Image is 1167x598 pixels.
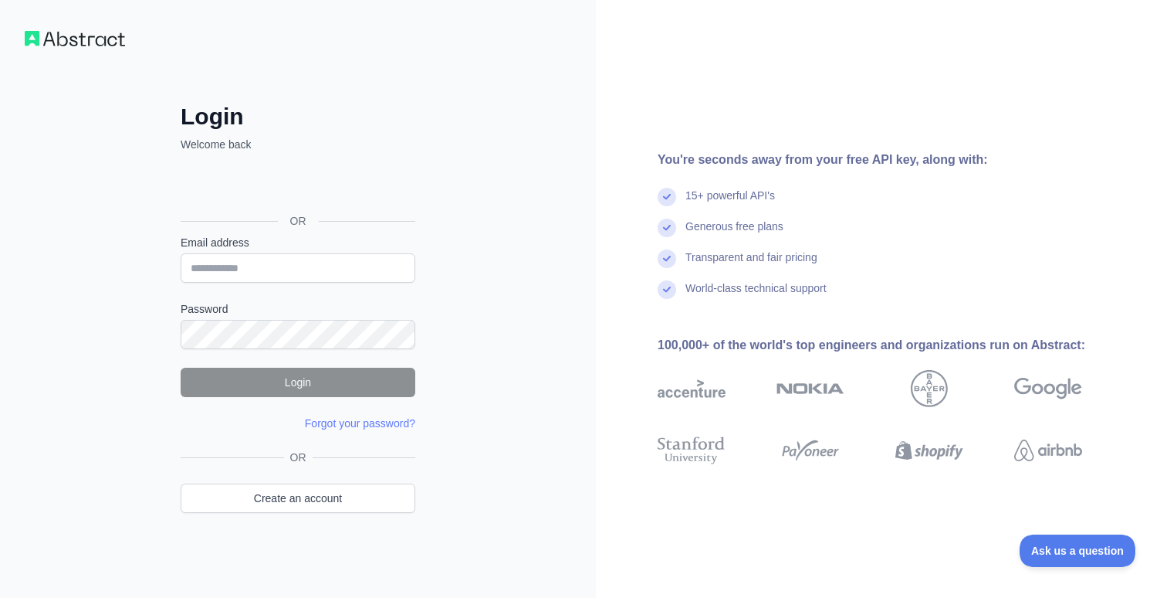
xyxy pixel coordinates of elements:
[658,250,676,268] img: check mark
[1014,433,1082,467] img: airbnb
[911,370,948,407] img: bayer
[173,169,420,203] iframe: To enrich screen reader interactions, please activate Accessibility in Grammarly extension settings
[685,280,827,311] div: World-class technical support
[1020,535,1136,567] iframe: Toggle Customer Support
[284,450,313,465] span: OR
[658,219,676,237] img: check mark
[181,137,415,152] p: Welcome back
[776,370,844,407] img: nokia
[658,188,676,206] img: check mark
[181,484,415,513] a: Create an account
[658,151,1131,169] div: You're seconds away from your free API key, along with:
[685,188,775,219] div: 15+ powerful API's
[895,433,963,467] img: shopify
[181,301,415,317] label: Password
[278,213,319,229] span: OR
[305,417,415,430] a: Forgot your password?
[181,103,415,131] h2: Login
[776,433,844,467] img: payoneer
[685,219,783,250] div: Generous free plans
[181,235,415,250] label: Email address
[1014,370,1082,407] img: google
[685,250,817,280] div: Transparent and fair pricing
[25,31,125,46] img: Workflow
[658,280,676,299] img: check mark
[658,336,1131,355] div: 100,000+ of the world's top engineers and organizations run on Abstract:
[658,370,726,407] img: accenture
[181,368,415,397] button: Login
[658,433,726,467] img: stanford university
